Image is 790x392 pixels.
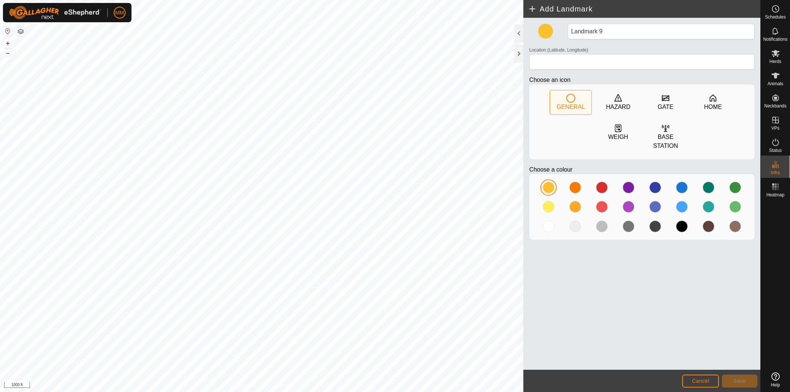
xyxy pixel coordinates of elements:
[529,47,588,53] label: Location (Latitude, Longitude)
[528,4,760,13] h2: Add Landmark
[3,27,12,36] button: Reset Map
[115,9,124,17] span: MM
[529,76,754,84] p: Choose an icon
[9,6,101,19] img: Gallagher Logo
[3,39,12,48] button: +
[606,103,630,112] div: HAZARD
[765,15,786,19] span: Schedules
[771,383,780,387] span: Help
[608,133,628,142] div: WEIGH
[767,82,783,86] span: Animals
[557,103,585,112] div: GENERAL
[771,170,780,175] span: Infra
[233,382,260,389] a: Privacy Policy
[769,59,781,64] span: Herds
[658,103,673,112] div: GATE
[763,37,787,41] span: Notifications
[682,375,719,388] button: Cancel
[764,104,786,108] span: Neckbands
[3,49,12,57] button: –
[722,375,757,388] button: Save
[766,193,784,197] span: Heatmap
[529,165,754,174] p: Choose a colour
[761,369,790,390] a: Help
[771,126,779,130] span: VPs
[16,27,25,36] button: Map Layers
[692,378,709,384] span: Cancel
[769,148,781,153] span: Status
[733,378,746,384] span: Save
[704,103,722,112] div: HOME
[645,133,686,150] div: BASE STATION
[269,382,291,389] a: Contact Us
